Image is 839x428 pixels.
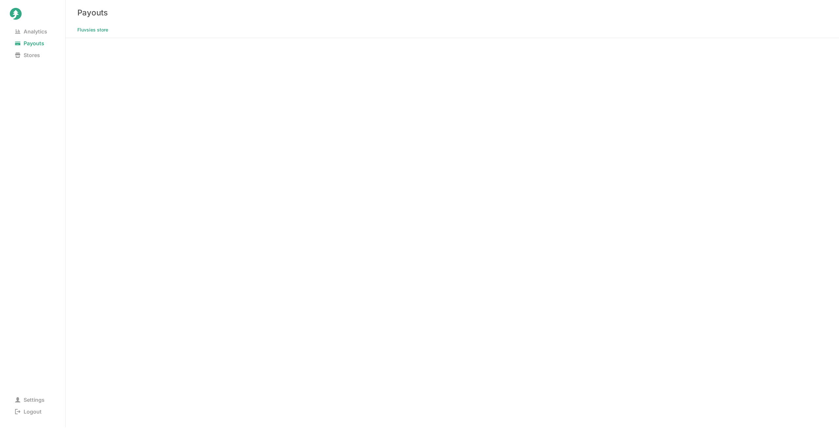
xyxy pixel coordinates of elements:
[10,51,45,60] span: Stores
[10,39,49,48] span: Payouts
[77,25,108,34] span: Fluvsies store
[10,407,47,416] span: Logout
[10,395,50,404] span: Settings
[77,8,108,17] h3: Payouts
[10,27,52,36] span: Analytics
